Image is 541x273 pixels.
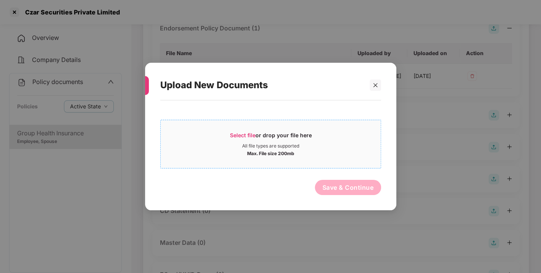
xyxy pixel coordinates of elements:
[230,132,311,143] div: or drop your file here
[242,143,299,149] div: All file types are supported
[230,132,255,138] span: Select file
[314,180,381,195] button: Save & Continue
[160,70,363,100] div: Upload New Documents
[247,149,294,157] div: Max. File size 200mb
[372,83,378,88] span: close
[161,126,381,162] span: Select fileor drop your file hereAll file types are supportedMax. File size 200mb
